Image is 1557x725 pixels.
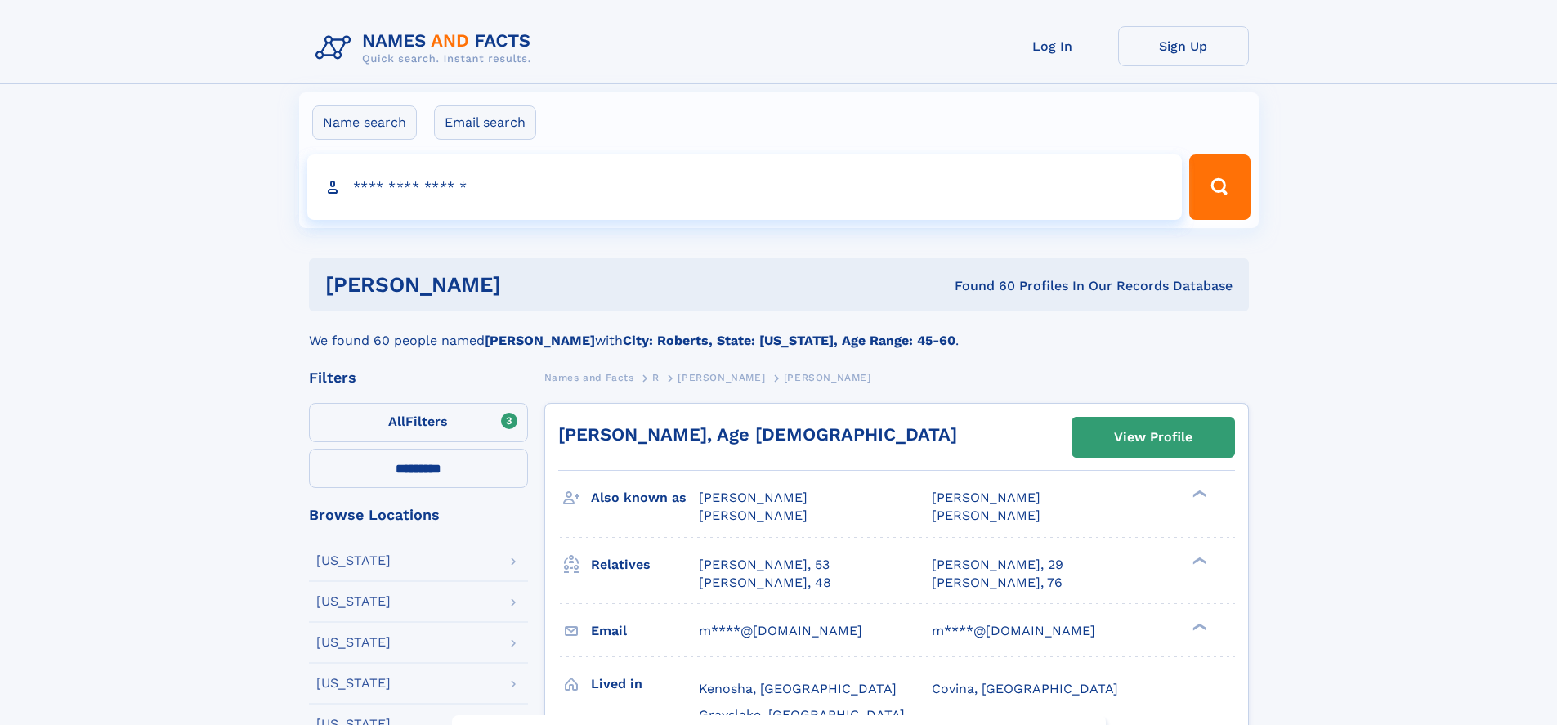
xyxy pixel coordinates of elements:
[309,508,528,522] div: Browse Locations
[932,508,1040,523] span: [PERSON_NAME]
[316,595,391,608] div: [US_STATE]
[699,681,897,696] span: Kenosha, [GEOGRAPHIC_DATA]
[309,311,1249,351] div: We found 60 people named with .
[699,508,808,523] span: [PERSON_NAME]
[325,275,728,295] h1: [PERSON_NAME]
[678,372,765,383] span: [PERSON_NAME]
[1188,489,1208,499] div: ❯
[1188,555,1208,566] div: ❯
[932,574,1063,592] a: [PERSON_NAME], 76
[784,372,871,383] span: [PERSON_NAME]
[434,105,536,140] label: Email search
[388,414,405,429] span: All
[678,367,765,387] a: [PERSON_NAME]
[652,372,660,383] span: R
[699,574,831,592] a: [PERSON_NAME], 48
[485,333,595,348] b: [PERSON_NAME]
[591,670,699,698] h3: Lived in
[316,636,391,649] div: [US_STATE]
[591,551,699,579] h3: Relatives
[932,556,1063,574] a: [PERSON_NAME], 29
[316,554,391,567] div: [US_STATE]
[727,277,1233,295] div: Found 60 Profiles In Our Records Database
[307,154,1183,220] input: search input
[591,617,699,645] h3: Email
[932,681,1118,696] span: Covina, [GEOGRAPHIC_DATA]
[1189,154,1250,220] button: Search Button
[1114,418,1192,456] div: View Profile
[987,26,1118,66] a: Log In
[1188,621,1208,632] div: ❯
[544,367,634,387] a: Names and Facts
[591,484,699,512] h3: Also known as
[316,677,391,690] div: [US_STATE]
[932,490,1040,505] span: [PERSON_NAME]
[699,556,830,574] a: [PERSON_NAME], 53
[1072,418,1234,457] a: View Profile
[309,403,528,442] label: Filters
[699,490,808,505] span: [PERSON_NAME]
[558,424,957,445] a: [PERSON_NAME], Age [DEMOGRAPHIC_DATA]
[623,333,955,348] b: City: Roberts, State: [US_STATE], Age Range: 45-60
[309,26,544,70] img: Logo Names and Facts
[1118,26,1249,66] a: Sign Up
[699,707,905,723] span: Grayslake, [GEOGRAPHIC_DATA]
[309,370,528,385] div: Filters
[312,105,417,140] label: Name search
[652,367,660,387] a: R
